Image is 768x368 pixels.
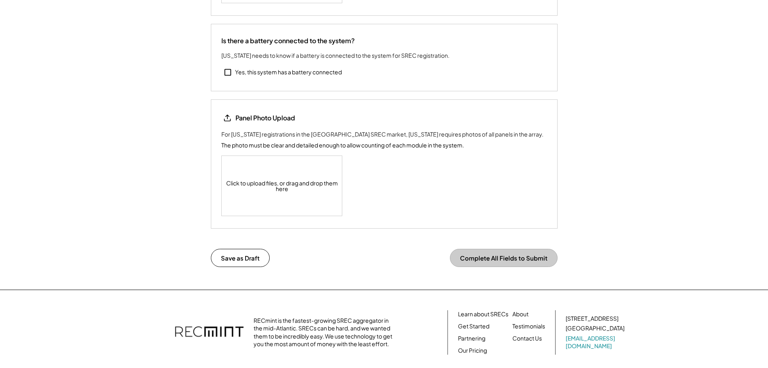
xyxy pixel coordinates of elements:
[221,51,450,60] div: [US_STATE] needs to know if a battery is connected to the system for SREC registration.
[221,141,464,149] div: The photo must be clear and detailed enough to allow counting of each module in the system.
[450,249,558,267] button: Complete All Fields to Submit
[175,318,244,347] img: recmint-logotype%403x.png
[458,322,489,330] a: Get Started
[458,347,487,355] a: Our Pricing
[222,156,343,216] div: Click to upload files, or drag and drop them here
[235,114,295,122] div: Panel Photo Upload
[458,334,485,343] a: Partnering
[254,317,397,348] div: RECmint is the fastest-growing SREC aggregator in the mid-Atlantic. SRECs can be hard, and we wan...
[235,68,342,76] div: Yes, this system has a battery connected
[566,315,618,323] div: [STREET_ADDRESS]
[221,130,543,139] div: For [US_STATE] registrations in the [GEOGRAPHIC_DATA] SREC market, [US_STATE] requires photos of ...
[458,310,508,318] a: Learn about SRECs
[211,249,270,267] button: Save as Draft
[512,322,545,330] a: Testimonials
[566,324,624,332] div: [GEOGRAPHIC_DATA]
[512,334,542,343] a: Contact Us
[566,334,626,350] a: [EMAIL_ADDRESS][DOMAIN_NAME]
[512,310,529,318] a: About
[221,36,355,45] div: Is there a battery connected to the system?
